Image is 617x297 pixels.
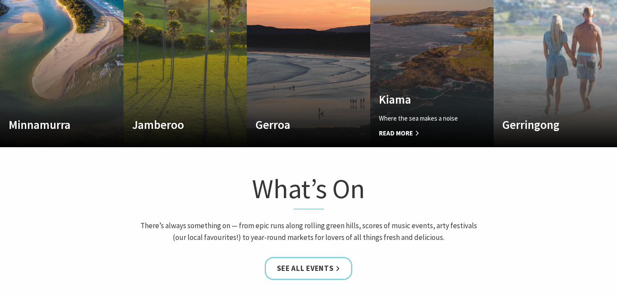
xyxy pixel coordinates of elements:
[379,128,467,138] span: Read More
[256,118,343,132] h4: Gerroa
[379,92,467,106] h4: Kiama
[138,171,480,210] h1: What’s On
[138,220,480,243] p: There’s always something on — from epic runs along rolling green hills, scores of music events, a...
[132,118,220,132] h4: Jamberoo
[379,113,467,124] p: Where the sea makes a noise
[9,118,96,132] h4: Minnamurra
[502,118,590,132] h4: Gerringong
[265,257,353,280] a: See all Events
